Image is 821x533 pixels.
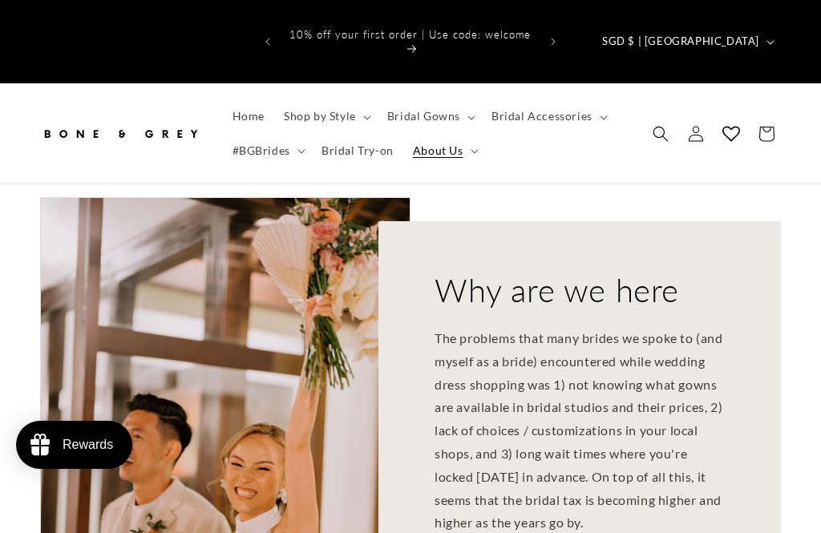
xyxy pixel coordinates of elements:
summary: Bridal Gowns [378,99,482,133]
span: Shop by Style [284,109,356,123]
a: Bone and Grey Bridal [34,110,207,157]
summary: Shop by Style [274,99,378,133]
span: 10% off your first order | Use code: welcome [289,28,531,41]
button: SGD $ | [GEOGRAPHIC_DATA] [592,26,781,57]
span: #BGBrides [233,143,290,158]
a: Home [223,99,274,133]
span: Bridal Gowns [387,109,460,123]
span: About Us [413,143,463,158]
img: Bone and Grey Bridal [40,116,200,151]
span: Bridal Try-on [322,143,394,158]
summary: About Us [403,134,485,168]
summary: Bridal Accessories [482,99,614,133]
summary: #BGBrides [223,134,312,168]
span: Home [233,109,265,123]
button: Next announcement [536,26,571,57]
button: Previous announcement [250,26,285,57]
span: SGD $ | [GEOGRAPHIC_DATA] [602,34,759,50]
h2: Why are we here [435,269,679,311]
a: Bridal Try-on [312,134,403,168]
summary: Search [643,116,678,151]
span: Bridal Accessories [491,109,592,123]
div: Rewards [63,438,113,452]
